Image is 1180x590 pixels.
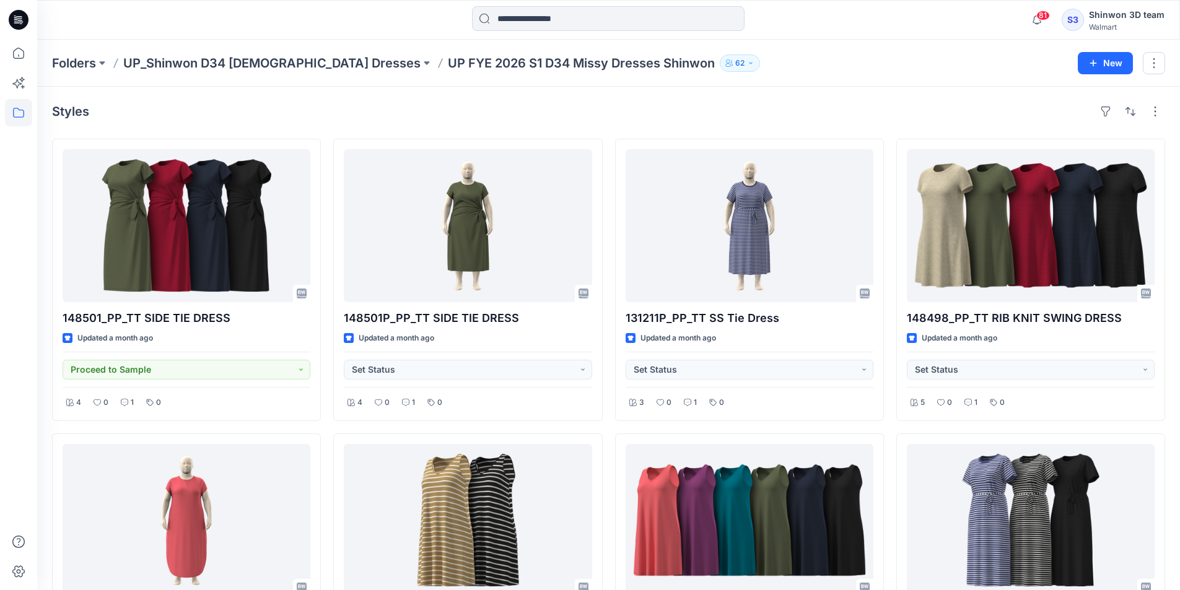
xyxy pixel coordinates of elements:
[639,396,644,409] p: 3
[947,396,952,409] p: 0
[1089,7,1165,22] div: Shinwon 3D team
[1036,11,1050,20] span: 81
[385,396,390,409] p: 0
[357,396,362,409] p: 4
[1089,22,1165,32] div: Walmart
[666,396,671,409] p: 0
[720,54,760,72] button: 62
[156,396,161,409] p: 0
[344,149,592,302] a: 148501P_PP_TT SIDE TIE DRESS
[922,332,997,345] p: Updated a month ago
[76,396,81,409] p: 4
[907,149,1155,302] a: 148498_PP_TT RIB KNIT SWING DRESS
[131,396,134,409] p: 1
[1062,9,1084,31] div: S3
[123,54,421,72] a: UP_Shinwon D34 [DEMOGRAPHIC_DATA] Dresses
[77,332,153,345] p: Updated a month ago
[52,104,89,119] h4: Styles
[344,310,592,327] p: 148501P_PP_TT SIDE TIE DRESS
[1078,52,1133,74] button: New
[626,149,873,302] a: 131211P_PP_TT SS Tie Dress
[735,56,745,70] p: 62
[974,396,977,409] p: 1
[359,332,434,345] p: Updated a month ago
[437,396,442,409] p: 0
[694,396,697,409] p: 1
[640,332,716,345] p: Updated a month ago
[920,396,925,409] p: 5
[52,54,96,72] a: Folders
[448,54,715,72] p: UP FYE 2026 S1 D34 Missy Dresses Shinwon
[907,310,1155,327] p: 148498_PP_TT RIB KNIT SWING DRESS
[412,396,415,409] p: 1
[63,149,310,302] a: 148501_PP_TT SIDE TIE DRESS
[63,310,310,327] p: 148501_PP_TT SIDE TIE DRESS
[103,396,108,409] p: 0
[626,310,873,327] p: 131211P_PP_TT SS Tie Dress
[719,396,724,409] p: 0
[1000,396,1005,409] p: 0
